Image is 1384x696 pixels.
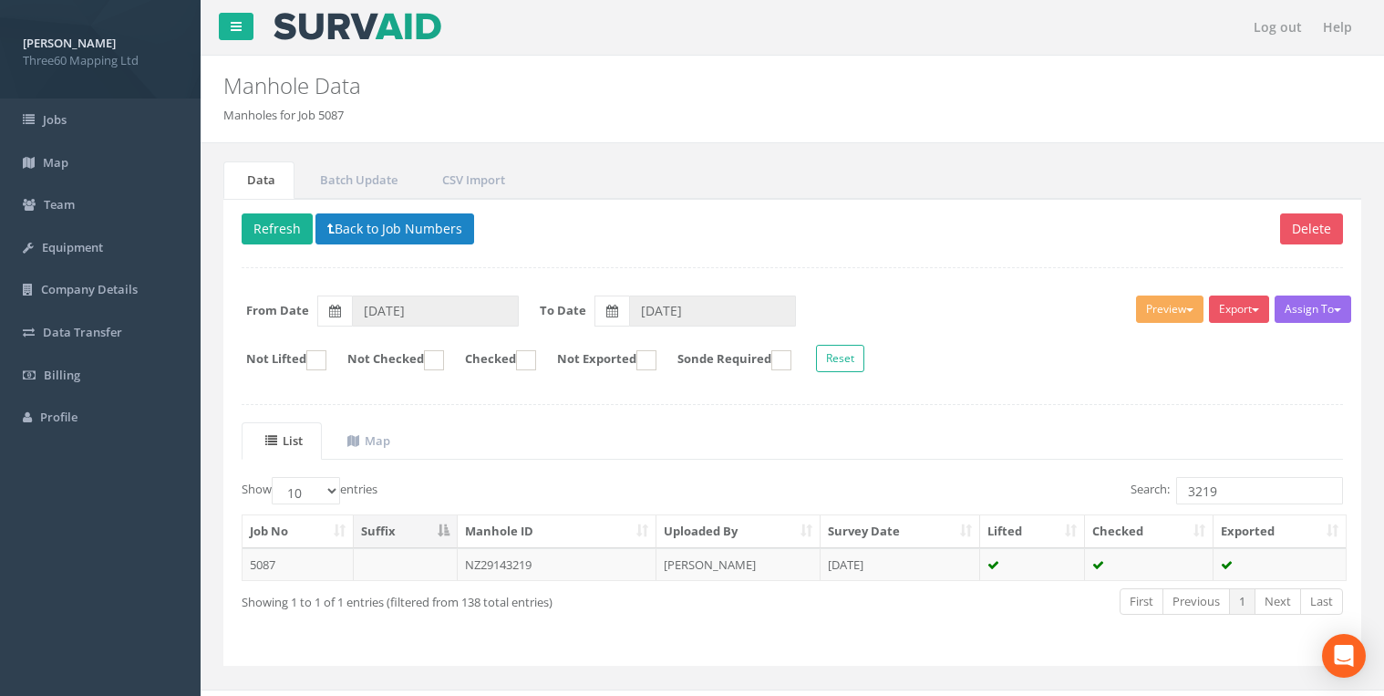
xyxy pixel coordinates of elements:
[1085,515,1214,548] th: Checked: activate to sort column ascending
[1255,588,1301,615] a: Next
[539,350,656,370] label: Not Exported
[354,515,458,548] th: Suffix: activate to sort column descending
[1300,588,1343,615] a: Last
[659,350,791,370] label: Sonde Required
[821,548,981,581] td: [DATE]
[223,74,1167,98] h2: Manhole Data
[23,52,178,69] span: Three60 Mapping Ltd
[1131,477,1343,504] label: Search:
[540,301,586,318] label: To Date
[242,587,685,611] div: Showing 1 to 1 of 1 entries (filtered from 138 total entries)
[1214,515,1346,548] th: Exported: activate to sort column ascending
[43,111,67,128] span: Jobs
[242,213,313,244] button: Refresh
[447,350,536,370] label: Checked
[23,30,178,68] a: [PERSON_NAME] Three60 Mapping Ltd
[41,281,138,297] span: Company Details
[329,350,444,370] label: Not Checked
[44,196,75,213] span: Team
[1176,477,1343,504] input: Search:
[265,432,303,449] uib-tab-heading: List
[315,213,474,244] button: Back to Job Numbers
[1209,296,1269,323] button: Export
[42,239,103,255] span: Equipment
[1275,296,1351,323] button: Assign To
[243,515,354,548] th: Job No: activate to sort column ascending
[243,548,354,581] td: 5087
[1280,213,1343,244] button: Delete
[223,107,344,124] li: Manholes for Job 5087
[296,161,417,199] a: Batch Update
[1162,588,1230,615] a: Previous
[44,367,80,383] span: Billing
[1136,296,1203,323] button: Preview
[656,515,821,548] th: Uploaded By: activate to sort column ascending
[980,515,1085,548] th: Lifted: activate to sort column ascending
[228,350,326,370] label: Not Lifted
[816,344,864,371] button: Reset
[242,422,322,460] a: List
[23,35,116,51] strong: [PERSON_NAME]
[656,548,821,581] td: [PERSON_NAME]
[43,324,122,340] span: Data Transfer
[1229,588,1255,615] a: 1
[347,432,390,449] uib-tab-heading: Map
[458,548,656,581] td: NZ29143219
[418,161,524,199] a: CSV Import
[40,409,77,425] span: Profile
[821,515,981,548] th: Survey Date: activate to sort column ascending
[242,477,377,504] label: Show entries
[1322,634,1366,678] div: Open Intercom Messenger
[324,422,409,460] a: Map
[352,296,519,327] input: From Date
[629,296,796,327] input: To Date
[246,301,309,318] label: From Date
[1120,588,1163,615] a: First
[223,161,294,199] a: Data
[43,154,68,171] span: Map
[458,515,656,548] th: Manhole ID: activate to sort column ascending
[272,477,340,504] select: Showentries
